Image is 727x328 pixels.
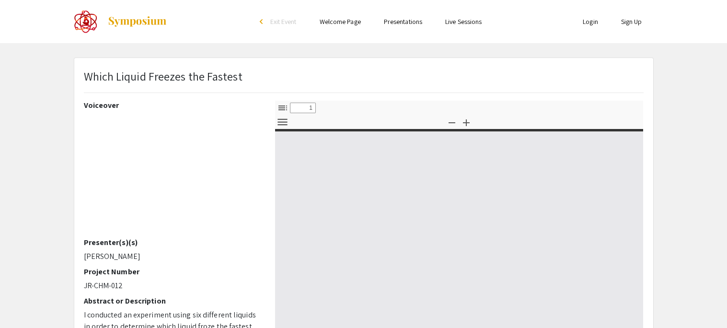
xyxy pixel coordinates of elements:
[270,17,297,26] span: Exit Event
[275,115,291,129] button: Tools
[444,115,460,129] button: Zoom Out
[84,68,242,85] p: Which Liquid Freezes the Fastest
[384,17,422,26] a: Presentations
[84,267,261,276] h2: Project Number
[275,101,291,115] button: Toggle Sidebar
[107,16,167,27] img: Symposium by ForagerOne
[74,10,98,34] img: The 2022 CoorsTek Denver Metro Regional Science and Engineering Fair
[621,17,642,26] a: Sign Up
[84,296,261,305] h2: Abstract or Description
[84,251,261,262] p: [PERSON_NAME]
[84,280,261,292] p: JR-CHM-012
[458,115,474,129] button: Zoom In
[84,238,261,247] h2: Presenter(s)(s)
[445,17,482,26] a: Live Sessions
[290,103,316,113] input: Page
[320,17,361,26] a: Welcome Page
[583,17,598,26] a: Login
[84,101,261,110] h2: Voiceover
[74,10,167,34] a: The 2022 CoorsTek Denver Metro Regional Science and Engineering Fair
[260,19,265,24] div: arrow_back_ios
